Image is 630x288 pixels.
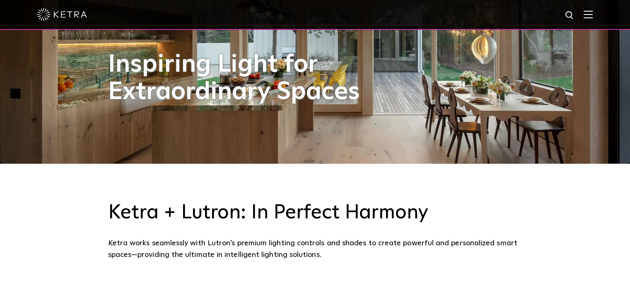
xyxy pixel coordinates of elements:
[565,10,575,21] img: search icon
[108,201,522,225] h3: Ketra + Lutron: In Perfect Harmony
[37,8,87,21] img: ketra-logo-2019-white
[108,51,377,106] h1: Inspiring Light for Extraordinary Spaces
[108,237,522,261] div: Ketra works seamlessly with Lutron’s premium lighting controls and shades to create powerful and ...
[584,10,593,18] img: Hamburger%20Nav.svg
